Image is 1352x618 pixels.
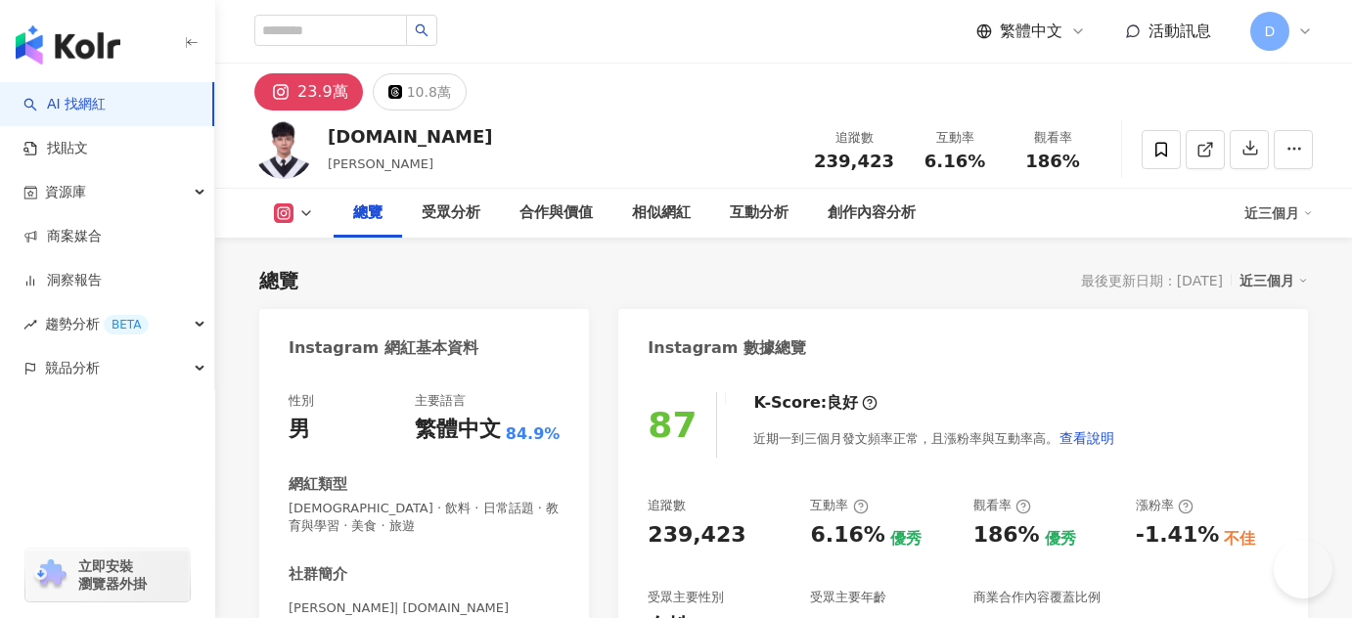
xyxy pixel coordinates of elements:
span: [PERSON_NAME]| [DOMAIN_NAME] [289,599,560,617]
div: 商業合作內容覆蓋比例 [973,589,1101,606]
span: 查看說明 [1059,430,1114,446]
span: rise [23,318,37,331]
img: KOL Avatar [254,120,313,179]
div: 漲粉率 [1136,497,1194,514]
div: [DOMAIN_NAME] [328,124,493,149]
div: 87 [648,405,697,445]
div: 性別 [289,392,314,410]
div: 優秀 [1045,528,1076,550]
span: 6.16% [924,152,985,171]
span: 186% [1025,152,1080,171]
a: searchAI 找網紅 [23,95,106,114]
div: 互動分析 [730,201,789,225]
div: 近期一到三個月發文頻率正常，且漲粉率與互動率高。 [753,419,1115,458]
div: 不佳 [1224,528,1255,550]
span: 立即安裝 瀏覽器外掛 [78,557,147,593]
div: 創作內容分析 [828,201,916,225]
a: 洞察報告 [23,271,102,290]
img: chrome extension [31,559,69,591]
a: 商案媒合 [23,227,102,246]
button: 查看說明 [1059,419,1115,458]
div: 6.16% [810,520,884,551]
img: logo [16,25,120,65]
div: 主要語言 [415,392,466,410]
div: Instagram 數據總覽 [648,337,806,359]
div: 受眾主要年齡 [810,589,886,606]
span: 趨勢分析 [45,302,149,346]
div: 追蹤數 [814,128,894,148]
span: 資源庫 [45,170,86,214]
div: 最後更新日期：[DATE] [1081,273,1223,288]
div: 互動率 [810,497,868,514]
div: 觀看率 [973,497,1031,514]
div: 良好 [827,392,858,414]
div: 總覽 [353,201,383,225]
div: 網紅類型 [289,474,347,495]
a: chrome extension立即安裝 瀏覽器外掛 [25,549,190,601]
div: 相似網紅 [632,201,691,225]
div: 總覽 [259,267,298,294]
div: 受眾主要性別 [648,589,724,606]
div: 186% [973,520,1040,551]
div: BETA [104,315,149,334]
span: 239,423 [814,151,894,171]
div: 10.8萬 [407,78,451,106]
span: [PERSON_NAME] [328,156,433,171]
div: 優秀 [890,528,922,550]
div: 追蹤數 [648,497,686,514]
span: 競品分析 [45,346,100,390]
div: 社群簡介 [289,564,347,585]
button: 23.9萬 [254,73,363,110]
div: 觀看率 [1015,128,1090,148]
span: 84.9% [506,423,561,445]
div: 近三個月 [1244,198,1313,229]
iframe: Help Scout Beacon - Open [1274,540,1332,598]
div: 互動率 [918,128,992,148]
span: 繁體中文 [1000,21,1062,42]
span: D [1265,21,1276,42]
span: [DEMOGRAPHIC_DATA] · 飲料 · 日常話題 · 教育與學習 · 美食 · 旅遊 [289,500,560,535]
div: 繁體中文 [415,415,501,445]
div: -1.41% [1136,520,1219,551]
div: Instagram 網紅基本資料 [289,337,478,359]
div: 合作與價值 [519,201,593,225]
div: 239,423 [648,520,745,551]
span: search [415,23,428,37]
div: 23.9萬 [297,78,348,106]
div: K-Score : [753,392,878,414]
button: 10.8萬 [373,73,467,110]
a: 找貼文 [23,139,88,158]
div: 受眾分析 [422,201,480,225]
span: 活動訊息 [1149,22,1211,40]
div: 男 [289,415,310,445]
div: 近三個月 [1239,268,1308,293]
